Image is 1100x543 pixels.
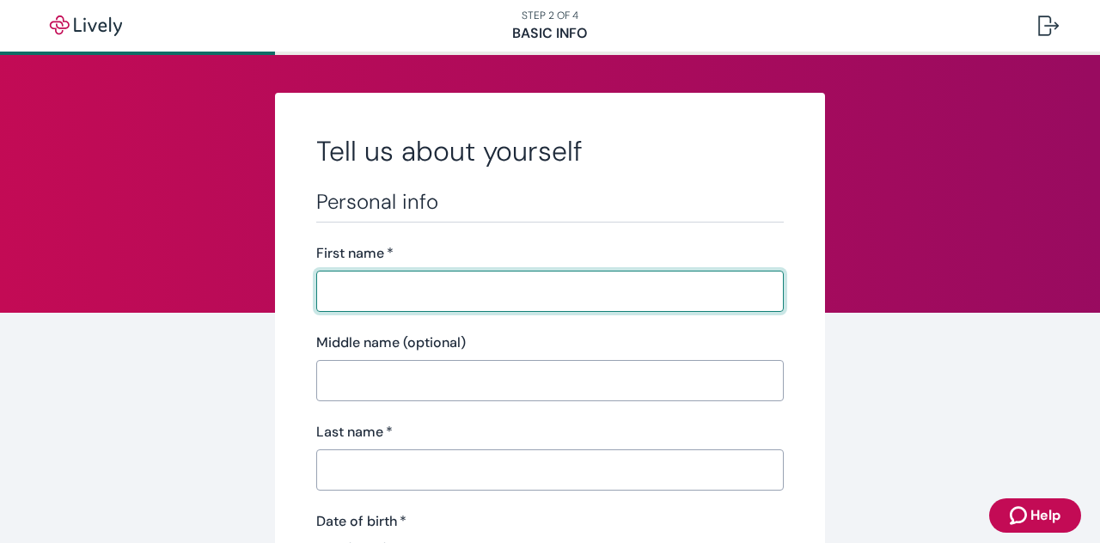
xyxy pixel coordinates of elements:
[316,422,393,442] label: Last name
[1024,5,1072,46] button: Log out
[316,134,784,168] h2: Tell us about yourself
[1010,505,1030,526] svg: Zendesk support icon
[316,333,466,353] label: Middle name (optional)
[316,511,406,532] label: Date of birth
[989,498,1081,533] button: Zendesk support iconHelp
[1030,505,1060,526] span: Help
[38,15,134,36] img: Lively
[316,243,394,264] label: First name
[316,189,784,215] h3: Personal info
